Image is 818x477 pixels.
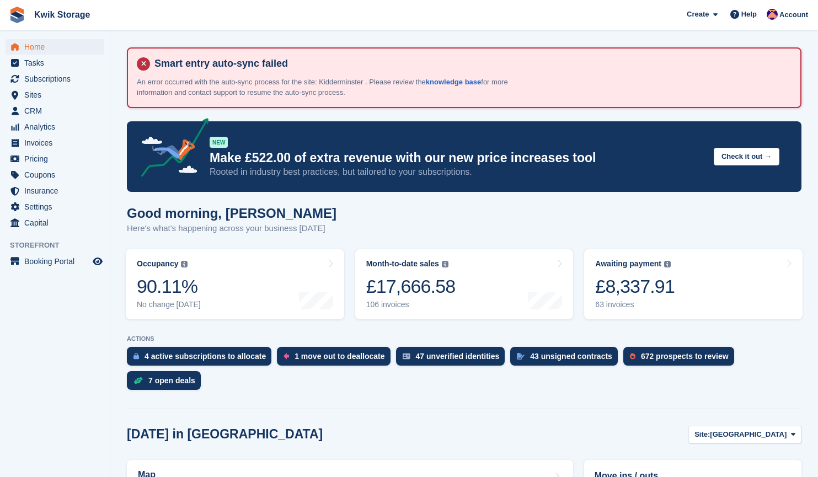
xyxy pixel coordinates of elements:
[145,352,266,361] div: 4 active subscriptions to allocate
[6,39,104,55] a: menu
[403,353,410,360] img: verify_identity-adf6edd0f0f0b5bbfe63781bf79b02c33cf7c696d77639b501bdc392416b5a36.svg
[91,255,104,268] a: Preview store
[24,103,90,119] span: CRM
[584,249,803,319] a: Awaiting payment £8,337.91 63 invoices
[150,57,792,70] h4: Smart entry auto-sync failed
[137,300,201,309] div: No change [DATE]
[24,71,90,87] span: Subscriptions
[595,275,675,298] div: £8,337.91
[687,9,709,20] span: Create
[6,135,104,151] a: menu
[530,352,612,361] div: 43 unsigned contracts
[24,135,90,151] span: Invoices
[24,183,90,199] span: Insurance
[6,167,104,183] a: menu
[416,352,500,361] div: 47 unverified identities
[127,206,336,221] h1: Good morning, [PERSON_NAME]
[6,71,104,87] a: menu
[24,254,90,269] span: Booking Portal
[694,429,710,440] span: Site:
[210,150,705,166] p: Make £522.00 of extra revenue with our new price increases tool
[664,261,671,267] img: icon-info-grey-7440780725fd019a000dd9b08b2336e03edf1995a4989e88bcd33f0948082b44.svg
[24,119,90,135] span: Analytics
[126,249,344,319] a: Occupancy 90.11% No change [DATE]
[6,199,104,215] a: menu
[595,300,675,309] div: 63 invoices
[630,353,635,360] img: prospect-51fa495bee0391a8d652442698ab0144808aea92771e9ea1ae160a38d050c398.svg
[6,87,104,103] a: menu
[6,254,104,269] a: menu
[132,118,209,181] img: price-adjustments-announcement-icon-8257ccfd72463d97f412b2fc003d46551f7dbcb40ab6d574587a9cd5c0d94...
[24,215,90,231] span: Capital
[595,259,661,269] div: Awaiting payment
[710,429,787,440] span: [GEOGRAPHIC_DATA]
[24,87,90,103] span: Sites
[6,55,104,71] a: menu
[284,353,289,360] img: move_outs_to_deallocate_icon-f764333ba52eb49d3ac5e1228854f67142a1ed5810a6f6cc68b1a99e826820c5.svg
[148,376,195,385] div: 7 open deals
[714,148,779,166] button: Check it out →
[767,9,778,20] img: Jade Stanley
[30,6,94,24] a: Kwik Storage
[137,259,178,269] div: Occupancy
[127,222,336,235] p: Here's what's happening across your business [DATE]
[9,7,25,23] img: stora-icon-8386f47178a22dfd0bd8f6a31ec36ba5ce8667c1dd55bd0f319d3a0aa187defe.svg
[210,166,705,178] p: Rooted in industry best practices, but tailored to your subscriptions.
[6,183,104,199] a: menu
[688,426,801,444] button: Site: [GEOGRAPHIC_DATA]
[366,300,456,309] div: 106 invoices
[133,352,139,360] img: active_subscription_to_allocate_icon-d502201f5373d7db506a760aba3b589e785aa758c864c3986d89f69b8ff3...
[137,275,201,298] div: 90.11%
[24,39,90,55] span: Home
[133,377,143,384] img: deal-1b604bf984904fb50ccaf53a9ad4b4a5d6e5aea283cecdc64d6e3604feb123c2.svg
[137,77,523,98] p: An error occurred with the auto-sync process for the site: Kidderminster . Please review the for ...
[24,151,90,167] span: Pricing
[127,335,801,342] p: ACTIONS
[127,347,277,371] a: 4 active subscriptions to allocate
[741,9,757,20] span: Help
[295,352,384,361] div: 1 move out to deallocate
[510,347,623,371] a: 43 unsigned contracts
[6,119,104,135] a: menu
[24,199,90,215] span: Settings
[210,137,228,148] div: NEW
[6,103,104,119] a: menu
[396,347,511,371] a: 47 unverified identities
[10,240,110,251] span: Storefront
[426,78,481,86] a: knowledge base
[623,347,740,371] a: 672 prospects to review
[517,353,525,360] img: contract_signature_icon-13c848040528278c33f63329250d36e43548de30e8caae1d1a13099fd9432cc5.svg
[6,151,104,167] a: menu
[6,215,104,231] a: menu
[127,427,323,442] h2: [DATE] in [GEOGRAPHIC_DATA]
[779,9,808,20] span: Account
[366,259,439,269] div: Month-to-date sales
[355,249,574,319] a: Month-to-date sales £17,666.58 106 invoices
[24,55,90,71] span: Tasks
[442,261,448,267] img: icon-info-grey-7440780725fd019a000dd9b08b2336e03edf1995a4989e88bcd33f0948082b44.svg
[127,371,206,395] a: 7 open deals
[366,275,456,298] div: £17,666.58
[24,167,90,183] span: Coupons
[181,261,188,267] img: icon-info-grey-7440780725fd019a000dd9b08b2336e03edf1995a4989e88bcd33f0948082b44.svg
[641,352,729,361] div: 672 prospects to review
[277,347,395,371] a: 1 move out to deallocate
